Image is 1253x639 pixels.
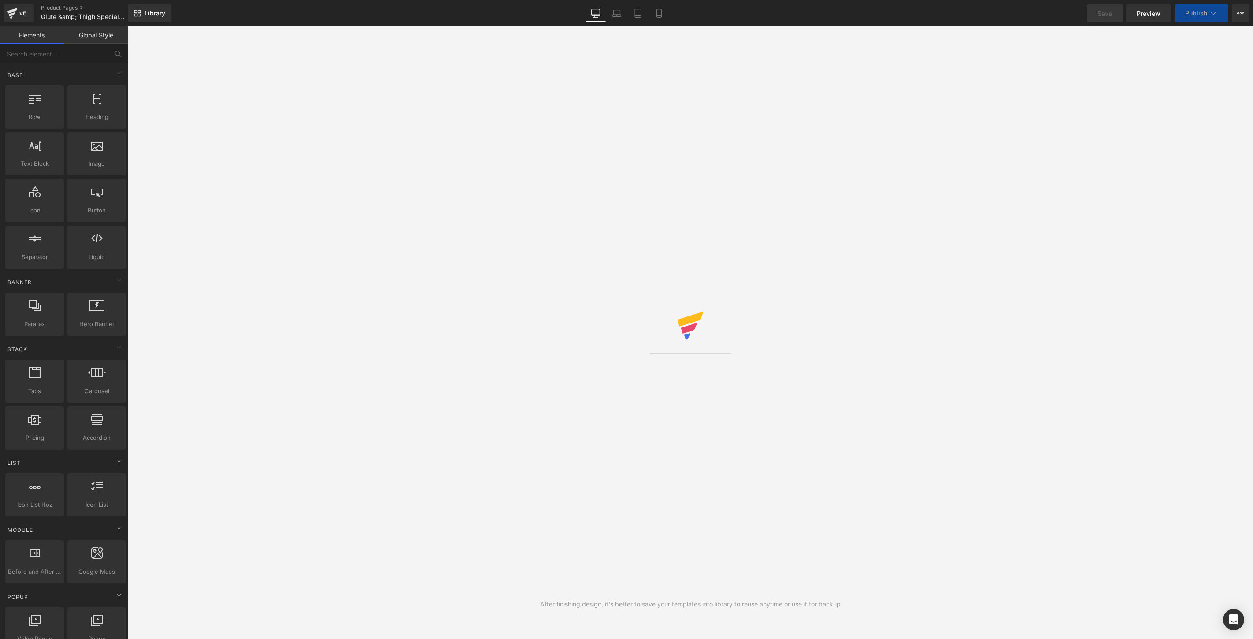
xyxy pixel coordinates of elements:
[18,7,29,19] div: v6
[145,9,165,17] span: Library
[7,278,33,286] span: Banner
[8,386,61,396] span: Tabs
[7,71,24,79] span: Base
[70,433,123,442] span: Accordion
[41,13,126,20] span: Glute &amp; Thigh Special Offer
[70,112,123,122] span: Heading
[8,206,61,215] span: Icon
[8,112,61,122] span: Row
[1175,4,1228,22] button: Publish
[7,459,22,467] span: List
[627,4,649,22] a: Tablet
[649,4,670,22] a: Mobile
[70,159,123,168] span: Image
[7,593,29,601] span: Popup
[70,567,123,576] span: Google Maps
[70,319,123,329] span: Hero Banner
[585,4,606,22] a: Desktop
[8,253,61,262] span: Separator
[64,26,128,44] a: Global Style
[540,599,841,609] div: After finishing design, it's better to save your templates into library to reuse anytime or use i...
[7,526,34,534] span: Module
[1137,9,1160,18] span: Preview
[8,567,61,576] span: Before and After Images
[128,4,171,22] a: New Library
[70,206,123,215] span: Button
[8,500,61,509] span: Icon List Hoz
[70,253,123,262] span: Liquid
[7,345,28,353] span: Stack
[606,4,627,22] a: Laptop
[4,4,34,22] a: v6
[70,500,123,509] span: Icon List
[1185,10,1207,17] span: Publish
[1097,9,1112,18] span: Save
[1232,4,1249,22] button: More
[8,319,61,329] span: Parallax
[70,386,123,396] span: Carousel
[8,433,61,442] span: Pricing
[41,4,142,11] a: Product Pages
[1223,609,1244,630] div: Open Intercom Messenger
[8,159,61,168] span: Text Block
[1126,4,1171,22] a: Preview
